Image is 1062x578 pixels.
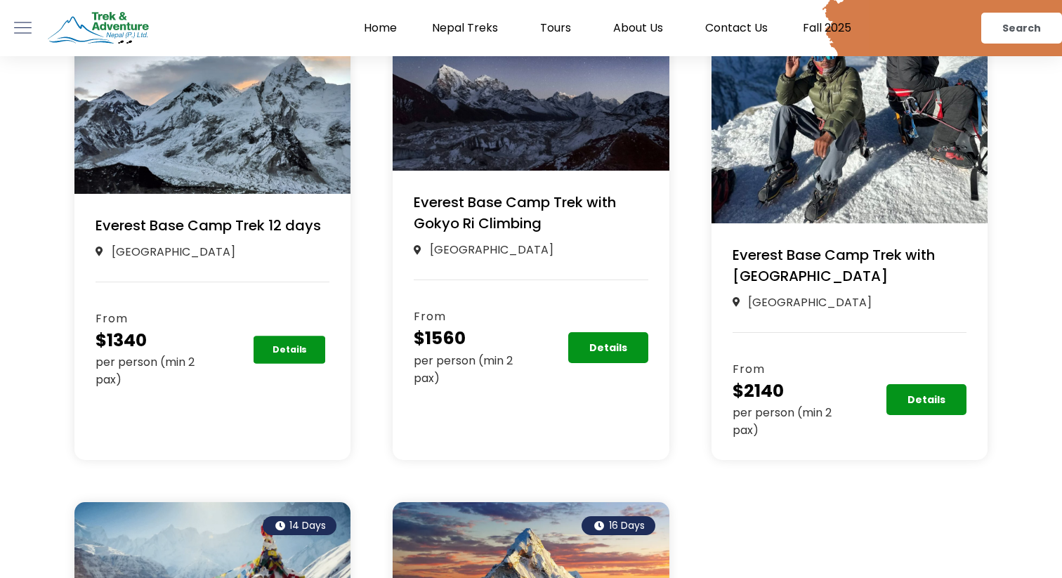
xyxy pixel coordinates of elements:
span: Search [1002,23,1041,33]
span: Details [907,395,945,405]
a: Details [886,384,966,415]
a: Nepal Treks [414,21,523,35]
span: Details [589,343,627,353]
span: per person (min 2 pax) [96,354,195,388]
img: Trek & Adventure Nepal [46,9,151,48]
a: Contact Us [688,21,785,35]
a: Tours [523,21,596,35]
span: 16 Days [609,518,645,532]
span: [GEOGRAPHIC_DATA] [745,294,872,311]
a: Everest Base Camp Trek with [GEOGRAPHIC_DATA] [733,245,935,286]
a: Details [568,332,648,363]
a: About Us [596,21,688,35]
h5: From [414,308,531,325]
a: Everest Base Camp Trek with Gokyo Ri Climbing [414,192,616,233]
a: Everest Base Camp Trek 12 days [96,216,321,235]
a: Search [981,13,1062,44]
a: Details [254,336,326,364]
span: per person (min 2 pax) [733,405,832,438]
a: Home [346,21,414,35]
span: per person (min 2 pax) [414,353,513,386]
nav: Menu [193,21,869,35]
h5: From [96,310,213,327]
h3: $2140 [733,378,850,405]
span: 14 Days [289,518,326,532]
h3: $1560 [414,325,531,352]
h3: $1340 [96,327,213,354]
a: Fall 2025 [785,21,869,35]
span: [GEOGRAPHIC_DATA] [426,241,553,258]
span: [GEOGRAPHIC_DATA] [108,243,235,261]
span: Details [273,345,307,354]
h5: From [733,361,850,378]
